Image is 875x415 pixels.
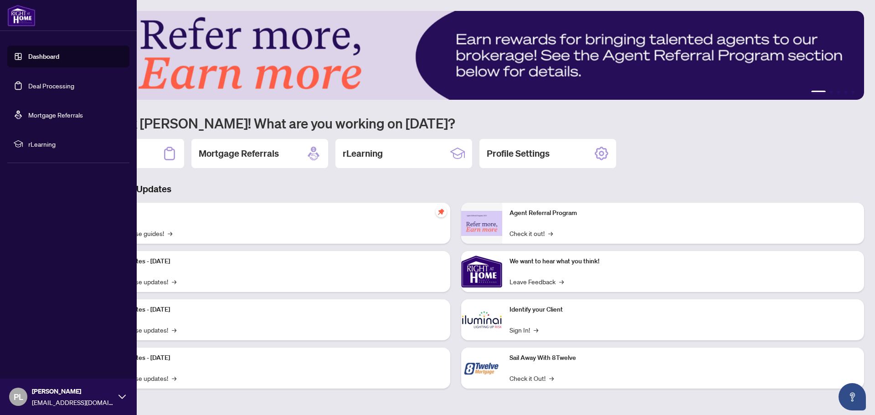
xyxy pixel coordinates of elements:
span: → [172,277,176,287]
h2: Profile Settings [487,147,550,160]
h2: rLearning [343,147,383,160]
button: Open asap [839,383,866,410]
span: → [549,373,554,383]
img: logo [7,5,36,26]
h2: Mortgage Referrals [199,147,279,160]
p: Self-Help [96,208,443,218]
h3: Brokerage & Industry Updates [47,183,864,195]
button: 5 [851,91,855,94]
span: PL [14,390,23,403]
span: rLearning [28,139,123,149]
p: Agent Referral Program [510,208,857,218]
span: → [172,373,176,383]
p: Identify your Client [510,305,857,315]
a: Deal Processing [28,82,74,90]
p: Platform Updates - [DATE] [96,353,443,363]
button: 3 [837,91,840,94]
span: → [168,228,172,238]
a: Leave Feedback→ [510,277,564,287]
img: We want to hear what you think! [461,251,502,292]
a: Check it out!→ [510,228,553,238]
button: 4 [844,91,848,94]
a: Mortgage Referrals [28,111,83,119]
p: Platform Updates - [DATE] [96,305,443,315]
button: 2 [829,91,833,94]
h1: Welcome back [PERSON_NAME]! What are you working on [DATE]? [47,114,864,132]
span: → [172,325,176,335]
a: Dashboard [28,52,59,61]
a: Sign In!→ [510,325,538,335]
img: Slide 0 [47,11,864,100]
span: → [548,228,553,238]
p: Platform Updates - [DATE] [96,256,443,266]
img: Agent Referral Program [461,211,502,236]
img: Sail Away With 8Twelve [461,348,502,389]
span: [PERSON_NAME] [32,386,114,396]
span: → [534,325,538,335]
button: 1 [811,91,826,94]
p: Sail Away With 8Twelve [510,353,857,363]
p: We want to hear what you think! [510,256,857,266]
img: Identify your Client [461,299,502,340]
span: [EMAIL_ADDRESS][DOMAIN_NAME] [32,397,114,407]
span: pushpin [436,206,447,217]
span: → [559,277,564,287]
a: Check it Out!→ [510,373,554,383]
